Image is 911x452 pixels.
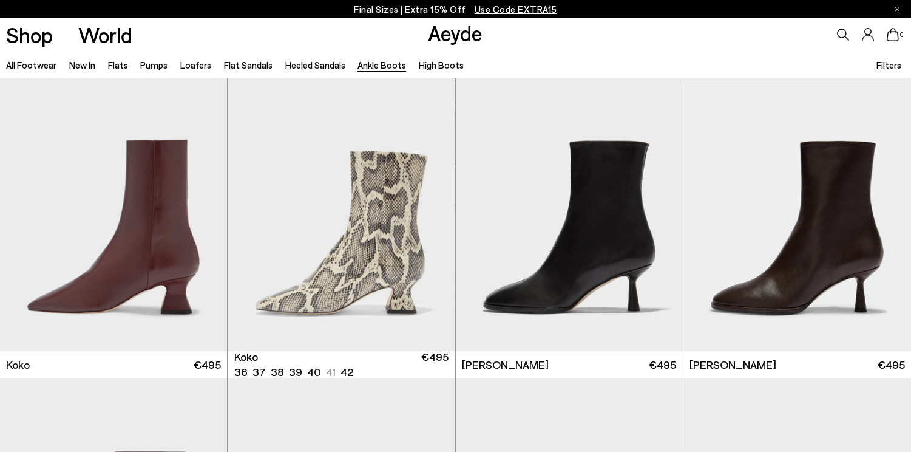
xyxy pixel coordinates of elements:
[194,357,221,372] span: €495
[180,60,211,70] a: Loafers
[108,60,128,70] a: Flats
[456,351,683,378] a: [PERSON_NAME] €495
[234,365,350,380] ul: variant
[887,28,899,41] a: 0
[78,24,132,46] a: World
[421,349,449,380] span: €495
[456,65,683,351] img: Dorothy Soft Sock Boots
[228,65,455,351] img: Koko Regal Heel Boots
[140,60,168,70] a: Pumps
[354,2,557,17] p: Final Sizes | Extra 15% Off
[357,60,406,70] a: Ankle Boots
[878,357,905,372] span: €495
[6,24,53,46] a: Shop
[285,60,345,70] a: Heeled Sandals
[340,365,353,380] li: 42
[6,357,30,372] span: Koko
[224,60,273,70] a: Flat Sandals
[228,65,455,351] a: 6 / 6 1 / 6 2 / 6 3 / 6 4 / 6 5 / 6 6 / 6 1 / 6 Next slide Previous slide
[455,65,682,351] img: Koko Regal Heel Boots
[289,365,302,380] li: 39
[683,351,911,378] a: [PERSON_NAME] €495
[649,357,676,372] span: €495
[455,65,682,351] div: 2 / 6
[475,4,557,15] span: Navigate to /collections/ss25-final-sizes
[462,357,549,372] span: [PERSON_NAME]
[234,365,248,380] li: 36
[876,60,901,70] span: Filters
[234,349,258,365] span: Koko
[228,65,455,351] div: 1 / 6
[689,357,776,372] span: [PERSON_NAME]
[69,60,95,70] a: New In
[419,60,464,70] a: High Boots
[428,20,483,46] a: Aeyde
[252,365,266,380] li: 37
[683,65,911,351] img: Dorothy Soft Sock Boots
[899,32,905,38] span: 0
[271,365,284,380] li: 38
[307,365,321,380] li: 40
[228,351,455,378] a: Koko 36 37 38 39 40 41 42 €495
[6,60,56,70] a: All Footwear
